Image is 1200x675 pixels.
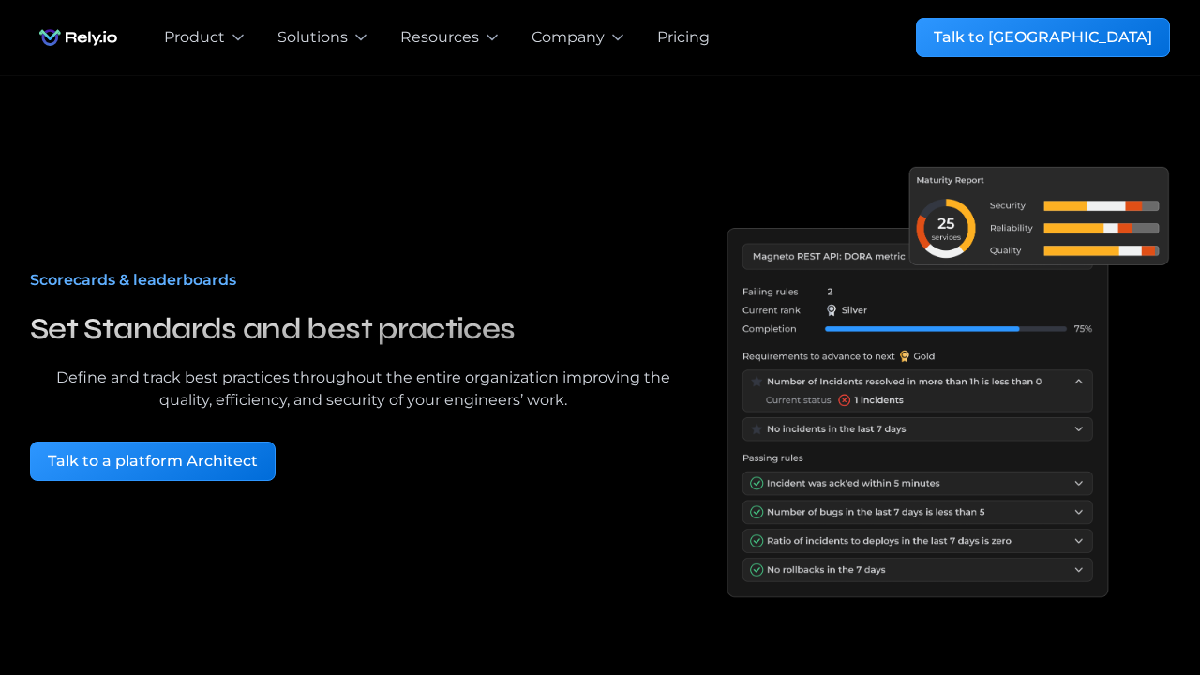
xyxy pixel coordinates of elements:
[916,18,1170,57] a: Talk to [GEOGRAPHIC_DATA]
[934,26,1152,49] div: Talk to [GEOGRAPHIC_DATA]
[30,19,127,56] img: Rely.io logo
[657,26,710,49] a: Pricing
[164,26,225,49] div: Product
[30,442,276,481] a: Talk to a platform Architect
[48,450,258,472] div: Talk to a platform Architect
[400,26,479,49] div: Resources
[30,307,696,352] h3: Set Standards and best practices
[30,367,696,412] div: Define and track best practices throughout the entire organization improving the quality, efficie...
[277,26,348,49] div: Solutions
[30,269,696,292] div: Scorecards & leaderboards
[532,26,605,49] div: Company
